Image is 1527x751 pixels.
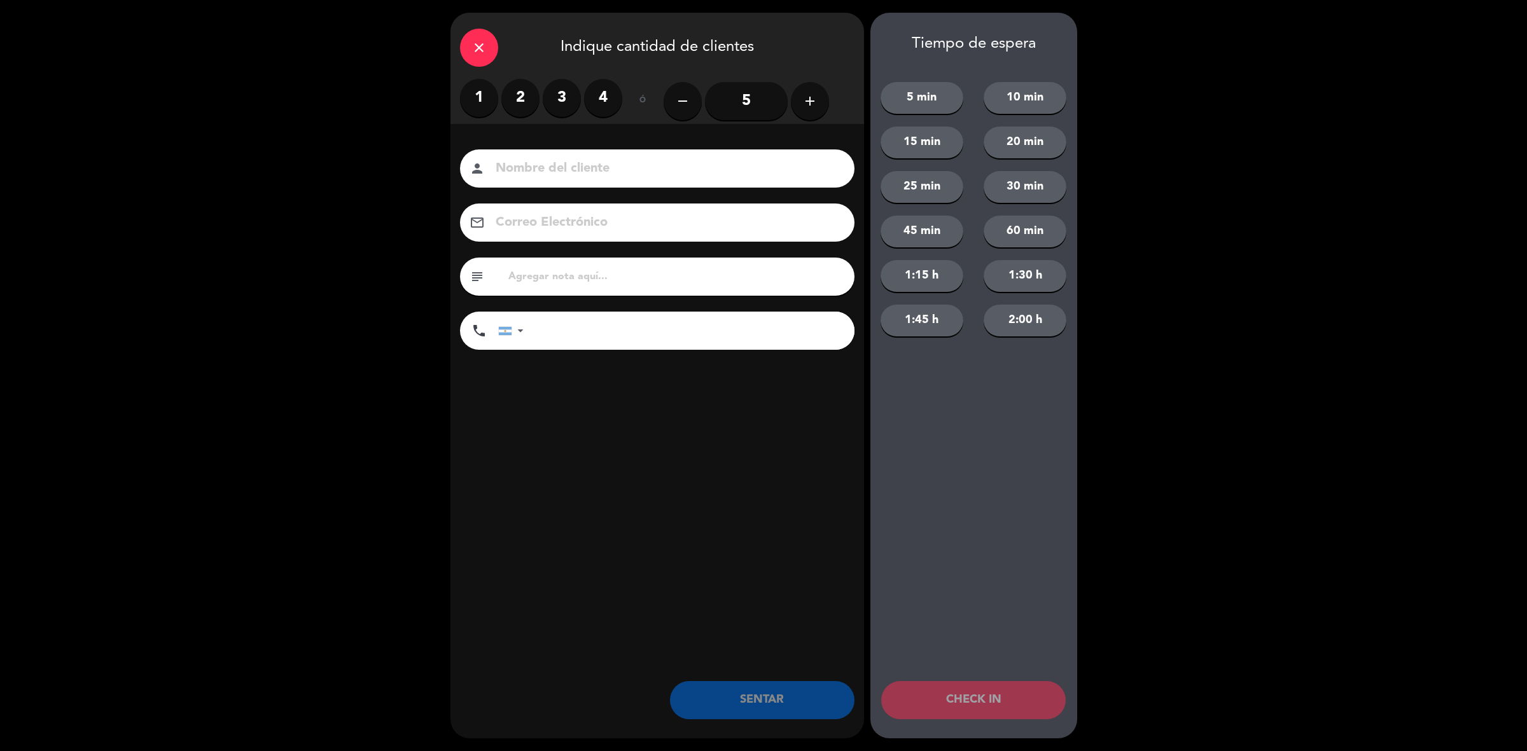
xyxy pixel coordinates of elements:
div: Indique cantidad de clientes [450,13,864,79]
button: CHECK IN [881,681,1066,719]
button: 2:00 h [984,305,1066,336]
input: Agregar nota aquí... [507,268,845,286]
button: 20 min [984,127,1066,158]
label: 3 [543,79,581,117]
button: 1:45 h [881,305,963,336]
button: 25 min [881,171,963,203]
button: remove [664,82,702,120]
button: SENTAR [670,681,854,719]
div: Argentina: +54 [499,312,528,349]
button: 5 min [881,82,963,114]
button: 15 min [881,127,963,158]
i: person [470,161,485,176]
button: 30 min [984,171,1066,203]
label: 2 [501,79,540,117]
button: add [791,82,829,120]
input: Nombre del cliente [494,158,838,180]
i: remove [675,93,690,109]
label: 4 [584,79,622,117]
i: email [470,215,485,230]
label: 1 [460,79,498,117]
div: ó [622,79,664,123]
button: 10 min [984,82,1066,114]
input: Correo Electrónico [494,212,838,234]
button: 45 min [881,216,963,247]
i: phone [471,323,487,338]
button: 60 min [984,216,1066,247]
button: 1:30 h [984,260,1066,292]
i: add [802,93,818,109]
button: 1:15 h [881,260,963,292]
div: Tiempo de espera [870,35,1077,53]
i: close [471,40,487,55]
i: subject [470,269,485,284]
